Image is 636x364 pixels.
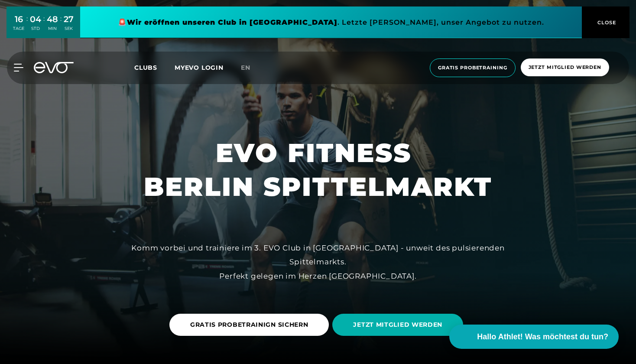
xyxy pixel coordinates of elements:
[13,13,24,26] div: 16
[175,64,224,71] a: MYEVO LOGIN
[43,14,45,37] div: :
[123,241,513,283] div: Komm vorbei und trainiere im 3. EVO Club in [GEOGRAPHIC_DATA] - unweit des pulsierenden Spittelma...
[438,64,507,71] span: Gratis Probetraining
[518,58,612,77] a: Jetzt Mitglied werden
[13,26,24,32] div: TAGE
[30,26,41,32] div: STD
[332,307,467,342] a: JETZT MITGLIED WERDEN
[241,63,261,73] a: en
[47,13,58,26] div: 48
[190,320,308,329] span: GRATIS PROBETRAINIGN SICHERN
[477,331,608,343] span: Hallo Athlet! Was möchtest du tun?
[529,64,601,71] span: Jetzt Mitglied werden
[595,19,617,26] span: CLOSE
[134,63,175,71] a: Clubs
[449,325,619,349] button: Hallo Athlet! Was möchtest du tun?
[64,26,74,32] div: SEK
[144,136,492,204] h1: EVO FITNESS BERLIN SPITTELMARKT
[134,64,157,71] span: Clubs
[64,13,74,26] div: 27
[60,14,62,37] div: :
[427,58,518,77] a: Gratis Probetraining
[582,6,630,38] button: CLOSE
[47,26,58,32] div: MIN
[26,14,28,37] div: :
[241,64,250,71] span: en
[169,307,333,342] a: GRATIS PROBETRAINIGN SICHERN
[353,320,442,329] span: JETZT MITGLIED WERDEN
[30,13,41,26] div: 04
